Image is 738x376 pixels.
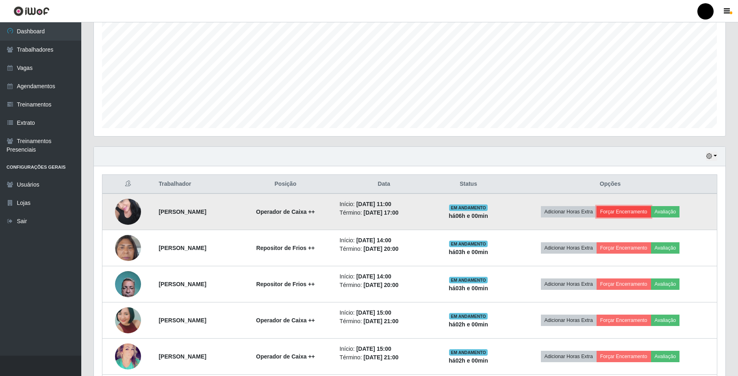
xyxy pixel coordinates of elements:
time: [DATE] 17:00 [364,209,399,216]
span: EM ANDAMENTO [449,313,488,319]
time: [DATE] 11:00 [356,201,391,207]
time: [DATE] 20:00 [364,282,399,288]
button: Forçar Encerramento [597,315,651,326]
strong: há 06 h e 00 min [449,213,488,219]
li: Término: [339,281,428,289]
img: 1598866679921.jpeg [115,337,141,376]
button: Avaliação [651,206,680,217]
span: EM ANDAMENTO [449,241,488,247]
strong: Operador de Caixa ++ [256,209,315,215]
span: EM ANDAMENTO [449,204,488,211]
li: Término: [339,317,428,326]
button: Forçar Encerramento [597,278,651,290]
li: Término: [339,353,428,362]
time: [DATE] 15:00 [356,309,391,316]
strong: [PERSON_NAME] [158,353,206,360]
th: Data [334,175,433,194]
strong: Repositor de Frios ++ [256,281,315,287]
li: Início: [339,309,428,317]
button: Adicionar Horas Extra [541,278,597,290]
th: Opções [504,175,717,194]
img: 1706817877089.jpeg [115,230,141,265]
button: Forçar Encerramento [597,242,651,254]
button: Avaliação [651,278,680,290]
strong: Operador de Caixa ++ [256,317,315,324]
button: Adicionar Horas Extra [541,206,597,217]
time: [DATE] 14:00 [356,237,391,243]
button: Adicionar Horas Extra [541,351,597,362]
li: Início: [339,345,428,353]
time: [DATE] 21:00 [364,354,399,361]
strong: Operador de Caixa ++ [256,353,315,360]
strong: há 02 h e 00 min [449,321,488,328]
strong: há 02 h e 00 min [449,357,488,364]
th: Status [433,175,504,194]
time: [DATE] 20:00 [364,246,399,252]
button: Avaliação [651,315,680,326]
img: 1741988407849.jpeg [115,267,141,301]
time: [DATE] 15:00 [356,346,391,352]
span: EM ANDAMENTO [449,277,488,283]
li: Início: [339,272,428,281]
button: Forçar Encerramento [597,206,651,217]
strong: há 03 h e 00 min [449,249,488,255]
strong: há 03 h e 00 min [449,285,488,291]
button: Adicionar Horas Extra [541,242,597,254]
li: Término: [339,245,428,253]
strong: [PERSON_NAME] [158,281,206,287]
li: Início: [339,236,428,245]
strong: [PERSON_NAME] [158,209,206,215]
button: Avaliação [651,351,680,362]
th: Posição [236,175,334,194]
img: 1746197830896.jpeg [115,194,141,229]
button: Adicionar Horas Extra [541,315,597,326]
li: Término: [339,209,428,217]
img: CoreUI Logo [13,6,50,16]
strong: [PERSON_NAME] [158,317,206,324]
time: [DATE] 21:00 [364,318,399,324]
strong: Repositor de Frios ++ [256,245,315,251]
img: 1752018104421.jpeg [115,293,141,348]
span: EM ANDAMENTO [449,349,488,356]
strong: [PERSON_NAME] [158,245,206,251]
button: Avaliação [651,242,680,254]
li: Início: [339,200,428,209]
button: Forçar Encerramento [597,351,651,362]
th: Trabalhador [154,175,236,194]
time: [DATE] 14:00 [356,273,391,280]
